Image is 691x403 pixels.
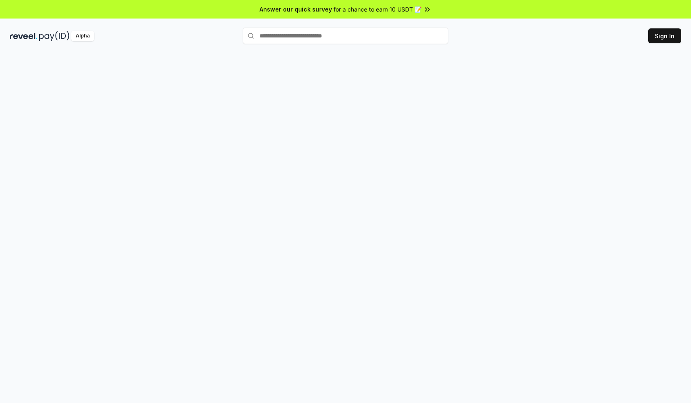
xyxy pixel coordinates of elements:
[71,31,94,41] div: Alpha
[648,28,681,43] button: Sign In
[334,5,422,14] span: for a chance to earn 10 USDT 📝
[10,31,37,41] img: reveel_dark
[260,5,332,14] span: Answer our quick survey
[39,31,70,41] img: pay_id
